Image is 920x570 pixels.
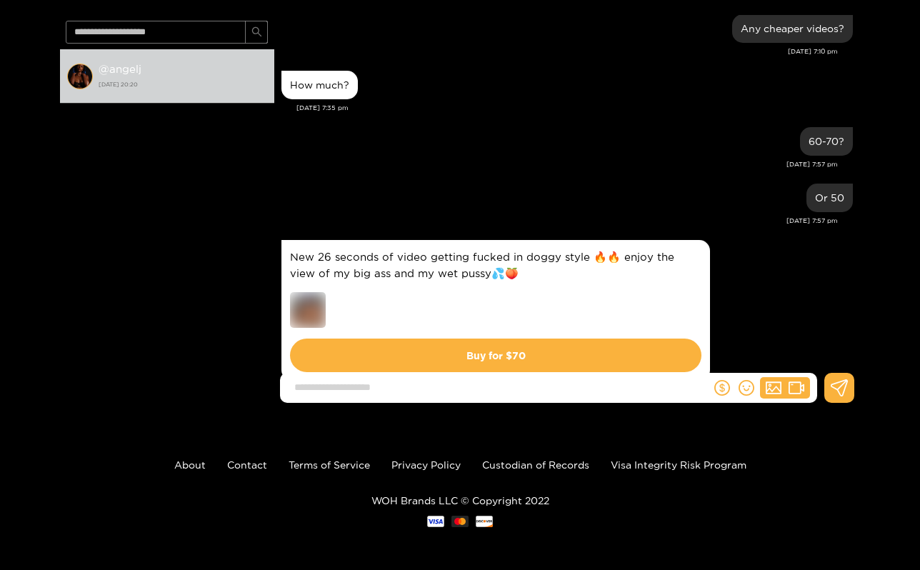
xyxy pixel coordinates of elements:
div: [DATE] 7:57 pm [281,216,838,226]
div: [DATE] 7:35 pm [296,103,853,113]
button: Buy for $70 [290,339,701,372]
span: video-camera [789,380,804,396]
a: About [174,459,206,470]
img: preview [290,292,326,328]
div: Aug. 24, 7:35 pm [281,71,358,99]
p: New 26 seconds of video getting fucked in doggy style 🔥🔥 enjoy the view of my big ass and my wet ... [290,249,701,281]
a: Privacy Policy [391,459,461,470]
span: picture [766,380,781,396]
span: search [251,26,262,39]
strong: @ angelj [99,63,141,75]
a: Custodian of Records [482,459,589,470]
strong: [DATE] 20:20 [99,78,267,91]
div: [DATE] 7:10 pm [281,46,838,56]
div: Aug. 24, 7:57 pm [800,127,853,156]
span: dollar [714,380,730,396]
button: dollar [711,377,733,399]
button: search [245,21,268,44]
a: Visa Integrity Risk Program [611,459,746,470]
a: Terms of Service [289,459,370,470]
div: Any cheaper videos? [741,23,844,34]
div: How much? [290,79,349,91]
img: conversation [67,64,93,89]
span: smile [739,380,754,396]
div: Or 50 [815,192,844,204]
div: Aug. 24, 7:10 pm [732,14,853,43]
div: Aug. 24, 7:57 pm [806,184,853,212]
button: picturevideo-camera [760,377,810,399]
div: 60-70? [809,136,844,147]
div: Aug. 24, 8:20 pm [281,240,710,381]
a: Contact [227,459,267,470]
div: [DATE] 7:57 pm [281,159,838,169]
